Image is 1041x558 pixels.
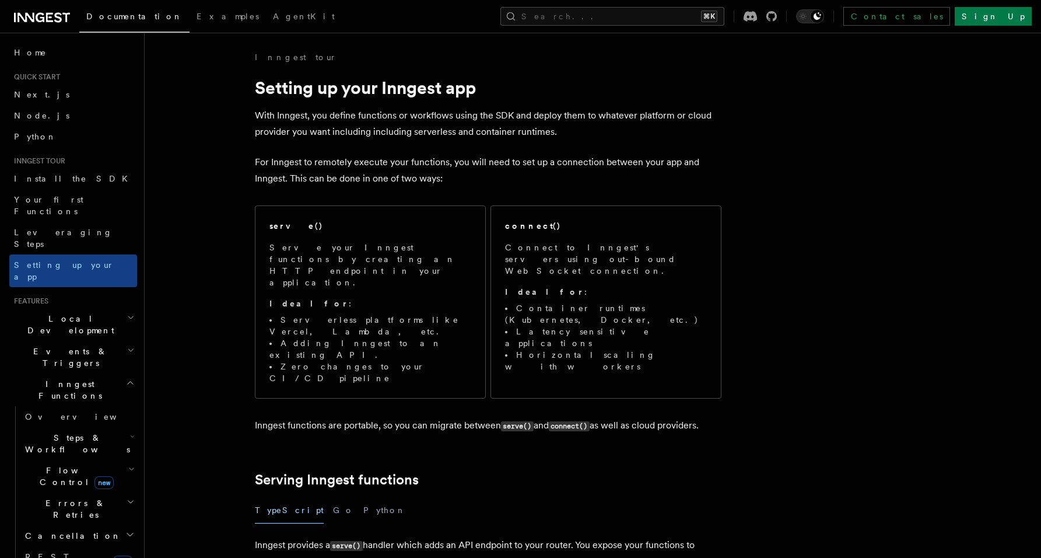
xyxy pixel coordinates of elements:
[269,220,323,232] h2: serve()
[9,341,137,374] button: Events & Triggers
[9,313,127,336] span: Local Development
[843,7,950,26] a: Contact sales
[255,77,721,98] h1: Setting up your Inngest app
[363,497,406,524] button: Python
[14,132,57,141] span: Python
[14,228,113,249] span: Leveraging Steps
[14,195,83,216] span: Your first Functions
[20,465,128,488] span: Flow Control
[255,417,721,434] p: Inngest functions are portable, so you can migrate between and as well as cloud providers.
[501,421,534,431] code: serve()
[255,497,324,524] button: TypeScript
[269,337,471,361] li: Adding Inngest to an existing API.
[269,299,349,308] strong: Ideal for
[9,84,137,105] a: Next.js
[20,406,137,427] a: Overview
[14,47,47,58] span: Home
[190,4,266,32] a: Examples
[796,9,824,23] button: Toggle dark mode
[9,189,137,222] a: Your first Functions
[9,374,137,406] button: Inngest Functions
[269,361,471,384] li: Zero changes to your CI/CD pipeline
[255,107,721,140] p: With Inngest, you define functions or workflows using the SDK and deploy them to whatever platfor...
[9,346,127,369] span: Events & Triggers
[255,205,486,399] a: serve()Serve your Inngest functions by creating an HTTP endpoint in your application.Ideal for:Se...
[490,205,721,399] a: connect()Connect to Inngest's servers using out-bound WebSocket connection.Ideal for:Container ru...
[9,297,48,306] span: Features
[505,242,707,277] p: Connect to Inngest's servers using out-bound WebSocket connection.
[269,242,471,288] p: Serve your Inngest functions by creating an HTTP endpoint in your application.
[269,298,471,309] p: :
[20,493,137,525] button: Errors & Retries
[505,286,707,298] p: :
[9,378,126,402] span: Inngest Functions
[955,7,1032,26] a: Sign Up
[14,111,69,120] span: Node.js
[255,51,337,63] a: Inngest tour
[9,105,137,126] a: Node.js
[79,4,190,33] a: Documentation
[273,12,335,21] span: AgentKit
[505,220,561,232] h2: connect()
[14,260,114,281] span: Setting up your app
[14,174,135,183] span: Install the SDK
[505,287,584,297] strong: Ideal for
[9,222,137,254] a: Leveraging Steps
[20,497,127,521] span: Errors & Retries
[505,349,707,372] li: Horizontal scaling with workers
[505,326,707,349] li: Latency sensitive applications
[20,432,130,455] span: Steps & Workflows
[14,90,69,99] span: Next.js
[9,72,60,82] span: Quick start
[255,154,721,187] p: For Inngest to remotely execute your functions, you will need to set up a connection between your...
[9,156,65,166] span: Inngest tour
[9,254,137,287] a: Setting up your app
[500,7,724,26] button: Search...⌘K
[197,12,259,21] span: Examples
[86,12,183,21] span: Documentation
[20,525,137,546] button: Cancellation
[266,4,342,32] a: AgentKit
[25,412,145,421] span: Overview
[20,530,121,542] span: Cancellation
[333,497,354,524] button: Go
[269,314,471,337] li: Serverless platforms like Vercel, Lambda, etc.
[9,42,137,63] a: Home
[549,421,590,431] code: connect()
[20,427,137,460] button: Steps & Workflows
[94,476,114,489] span: new
[255,472,419,488] a: Serving Inngest functions
[9,308,137,341] button: Local Development
[701,11,717,22] kbd: ⌘K
[9,126,137,147] a: Python
[330,541,363,551] code: serve()
[20,460,137,493] button: Flow Controlnew
[9,168,137,189] a: Install the SDK
[505,302,707,326] li: Container runtimes (Kubernetes, Docker, etc.)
